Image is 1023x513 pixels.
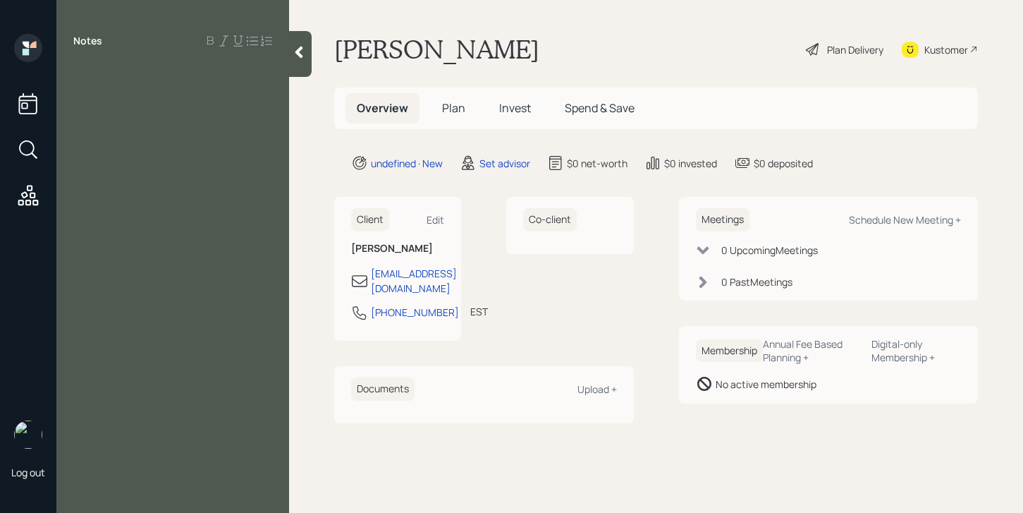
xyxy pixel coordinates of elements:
[14,421,42,449] img: retirable_logo.png
[849,213,961,227] div: Schedule New Meeting +
[567,156,627,171] div: $0 net-worth
[371,305,459,320] div: [PHONE_NUMBER]
[696,339,763,363] h6: Membership
[73,34,102,48] label: Notes
[721,274,792,289] div: 0 Past Meeting s
[351,378,415,401] h6: Documents
[577,382,617,396] div: Upload +
[716,377,816,392] div: No active membership
[763,337,861,364] div: Annual Fee Based Planning +
[351,243,444,255] h6: [PERSON_NAME]
[357,100,408,116] span: Overview
[371,266,457,296] div: [EMAIL_ADDRESS][DOMAIN_NAME]
[499,100,531,116] span: Invest
[827,42,883,57] div: Plan Delivery
[334,34,539,65] h1: [PERSON_NAME]
[371,156,443,171] div: undefined · New
[470,304,488,319] div: EST
[523,208,577,231] h6: Co-client
[754,156,813,171] div: $0 deposited
[442,100,465,116] span: Plan
[721,243,818,258] div: 0 Upcoming Meeting s
[351,208,389,231] h6: Client
[11,466,45,479] div: Log out
[565,100,635,116] span: Spend & Save
[427,213,444,227] div: Edit
[479,156,530,171] div: Set advisor
[664,156,717,171] div: $0 invested
[924,42,968,57] div: Kustomer
[696,208,749,231] h6: Meetings
[871,337,961,364] div: Digital-only Membership +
